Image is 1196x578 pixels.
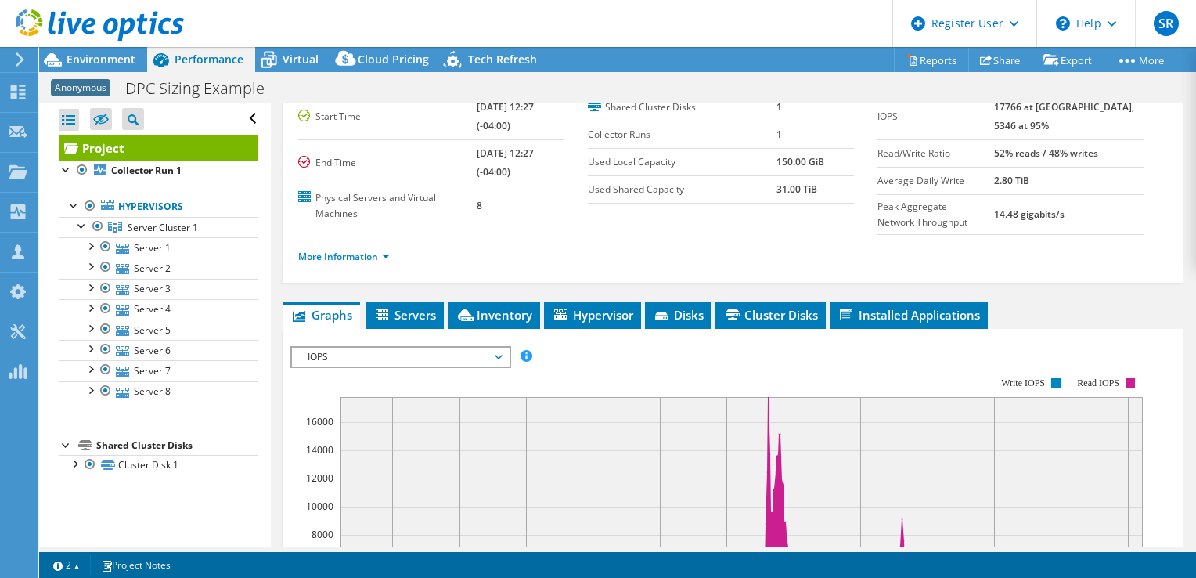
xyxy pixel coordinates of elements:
[877,109,994,125] label: IOPS
[90,555,182,575] a: Project Notes
[128,221,198,234] span: Server Cluster 1
[59,340,258,360] a: Server 6
[42,555,91,575] a: 2
[358,52,429,67] span: Cloud Pricing
[175,52,243,67] span: Performance
[290,307,352,323] span: Graphs
[59,217,258,237] a: Server Cluster 1
[306,471,333,485] text: 12000
[477,100,534,132] b: [DATE] 12:27 (-04:00)
[994,100,1134,132] b: 17766 at [GEOGRAPHIC_DATA], 5346 at 95%
[653,307,704,323] span: Disks
[298,155,477,171] label: End Time
[59,135,258,161] a: Project
[300,348,501,367] span: IOPS
[877,199,994,230] label: Peak Aggregate Network Throughput
[994,146,1098,160] b: 52% reads / 48% writes
[877,173,994,189] label: Average Daily Write
[59,279,258,299] a: Server 3
[298,190,477,222] label: Physical Servers and Virtual Machines
[118,80,289,97] h1: DPC Sizing Example
[588,127,776,143] label: Collector Runs
[1104,48,1176,72] a: More
[59,237,258,258] a: Server 1
[588,154,776,170] label: Used Local Capacity
[59,197,258,217] a: Hypervisors
[477,146,534,179] b: [DATE] 12:27 (-04:00)
[968,48,1032,72] a: Share
[298,250,390,263] a: More Information
[306,443,333,457] text: 14000
[776,128,782,141] b: 1
[306,500,333,513] text: 10000
[468,52,537,67] span: Tech Refresh
[723,307,818,323] span: Cluster Disks
[776,100,782,114] b: 1
[776,182,817,196] b: 31.00 TiB
[283,52,319,67] span: Virtual
[588,182,776,197] label: Used Shared Capacity
[59,381,258,402] a: Server 8
[1001,378,1045,388] text: Write IOPS
[67,52,135,67] span: Environment
[312,528,333,541] text: 8000
[994,174,1029,187] b: 2.80 TiB
[59,258,258,278] a: Server 2
[456,307,532,323] span: Inventory
[552,307,633,323] span: Hypervisor
[59,455,258,475] a: Cluster Disk 1
[1154,11,1179,36] span: SR
[51,79,110,96] span: Anonymous
[298,109,477,125] label: Start Time
[1032,48,1104,72] a: Export
[306,415,333,428] text: 16000
[588,99,776,115] label: Shared Cluster Disks
[894,48,969,72] a: Reports
[111,164,182,177] b: Collector Run 1
[59,320,258,340] a: Server 5
[59,299,258,320] a: Server 4
[59,360,258,381] a: Server 7
[96,436,258,455] div: Shared Cluster Disks
[59,161,258,181] a: Collector Run 1
[838,307,980,323] span: Installed Applications
[994,208,1065,221] b: 14.48 gigabits/s
[1056,16,1070,31] svg: \n
[776,155,824,168] b: 150.00 GiB
[373,307,436,323] span: Servers
[477,199,482,212] b: 8
[1077,378,1119,388] text: Read IOPS
[877,146,994,161] label: Read/Write Ratio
